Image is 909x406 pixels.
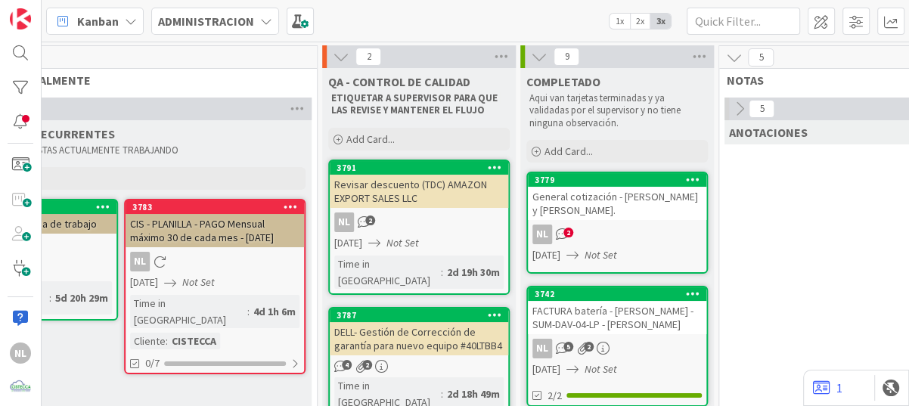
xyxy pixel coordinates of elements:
[182,275,215,289] i: Not Set
[528,339,706,358] div: NL
[650,14,671,29] span: 3x
[10,342,31,364] div: NL
[342,360,352,370] span: 4
[130,295,247,328] div: Time in [GEOGRAPHIC_DATA]
[126,200,304,214] div: 3783
[687,8,800,35] input: Quick Filter...
[749,100,774,118] span: 5
[365,215,375,225] span: 2
[443,264,504,280] div: 2d 19h 30m
[630,14,650,29] span: 2x
[585,248,617,262] i: Not Set
[10,8,31,29] img: Visit kanbanzone.com
[528,173,706,187] div: 3779
[130,274,158,290] span: [DATE]
[585,362,617,376] i: Not Set
[346,132,395,146] span: Add Card...
[130,252,150,271] div: NL
[126,214,304,247] div: CIS - PLANILLA - PAGO Mensual máximo 30 de cada mes - [DATE]
[51,290,112,306] div: 5d 20h 29m
[166,333,168,349] span: :
[813,379,842,397] a: 1
[748,48,774,67] span: 5
[548,388,562,404] span: 2/2
[77,12,119,30] span: Kanban
[528,287,706,334] div: 3742FACTURA batería - [PERSON_NAME] - SUM-DAV-04-LP - [PERSON_NAME]
[441,264,443,280] span: :
[563,228,573,237] span: 2
[528,173,706,220] div: 3779General cotización - [PERSON_NAME] y [PERSON_NAME].
[443,386,504,402] div: 2d 18h 49m
[330,308,508,355] div: 3787DELL- Gestión de Corrección de garantía para nuevo equipo #40LTBB4
[528,187,706,220] div: General cotización - [PERSON_NAME] y [PERSON_NAME].
[584,342,594,352] span: 2
[145,355,160,371] span: 0/7
[532,247,560,263] span: [DATE]
[126,252,304,271] div: NL
[334,256,441,289] div: Time in [GEOGRAPHIC_DATA]
[535,289,706,299] div: 3742
[729,125,808,140] span: ANOTACIONES
[386,236,419,249] i: Not Set
[250,303,299,320] div: 4d 1h 6m
[331,91,500,116] strong: ETIQUETAR A SUPERVISOR PARA QUE LAS REVISE Y MANTENER EL FLUJO
[328,74,470,89] span: QA - CONTROL DE CALIDAD
[544,144,593,158] span: Add Card...
[330,322,508,355] div: DELL- Gestión de Corrección de garantía para nuevo equipo #40LTBB4
[337,163,508,173] div: 3791
[330,212,508,232] div: NL
[168,333,220,349] div: CISTECCA
[334,212,354,232] div: NL
[526,74,600,89] span: COMPLETADO
[330,175,508,208] div: Revisar descuento (TDC) AMAZON EXPORT SALES LLC
[528,287,706,301] div: 3742
[529,92,705,129] p: Aqui van tarjetas terminadas y ya validadas por el supervisor y no tiene ninguna observación.
[330,161,508,208] div: 3791Revisar descuento (TDC) AMAZON EXPORT SALES LLC
[158,14,254,29] b: ADMINISTRACION
[532,225,552,244] div: NL
[49,290,51,306] span: :
[528,225,706,244] div: NL
[355,48,381,66] span: 2
[10,377,31,398] img: avatar
[362,360,372,370] span: 2
[532,339,552,358] div: NL
[132,202,304,212] div: 3783
[126,200,304,247] div: 3783CIS - PLANILLA - PAGO Mensual máximo 30 de cada mes - [DATE]
[441,386,443,402] span: :
[334,235,362,251] span: [DATE]
[130,333,166,349] div: Cliente
[528,301,706,334] div: FACTURA batería - [PERSON_NAME] - SUM-DAV-04-LP - [PERSON_NAME]
[554,48,579,66] span: 9
[535,175,706,185] div: 3779
[563,342,573,352] span: 5
[532,361,560,377] span: [DATE]
[330,308,508,322] div: 3787
[610,14,630,29] span: 1x
[247,303,250,320] span: :
[330,161,508,175] div: 3791
[337,310,508,321] div: 3787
